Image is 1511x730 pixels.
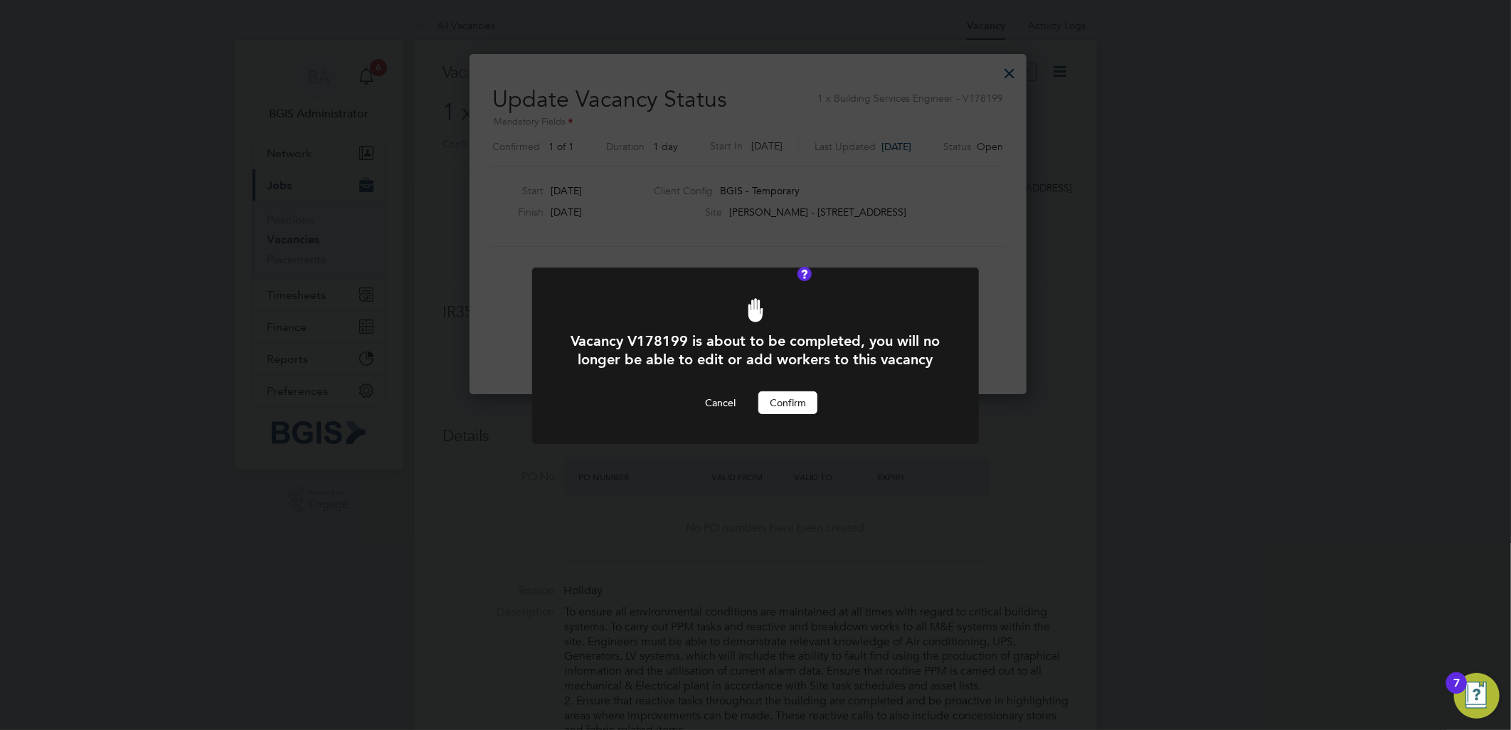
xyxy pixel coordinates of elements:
button: Confirm [758,391,817,414]
h1: Vacancy V178199 is about to be completed, you will no longer be able to edit or add workers to th... [571,332,940,369]
div: 7 [1453,683,1460,702]
button: Open Resource Center, 7 new notifications [1454,673,1500,719]
button: Cancel [694,391,747,414]
button: Vacancy Status Definitions [797,267,812,281]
